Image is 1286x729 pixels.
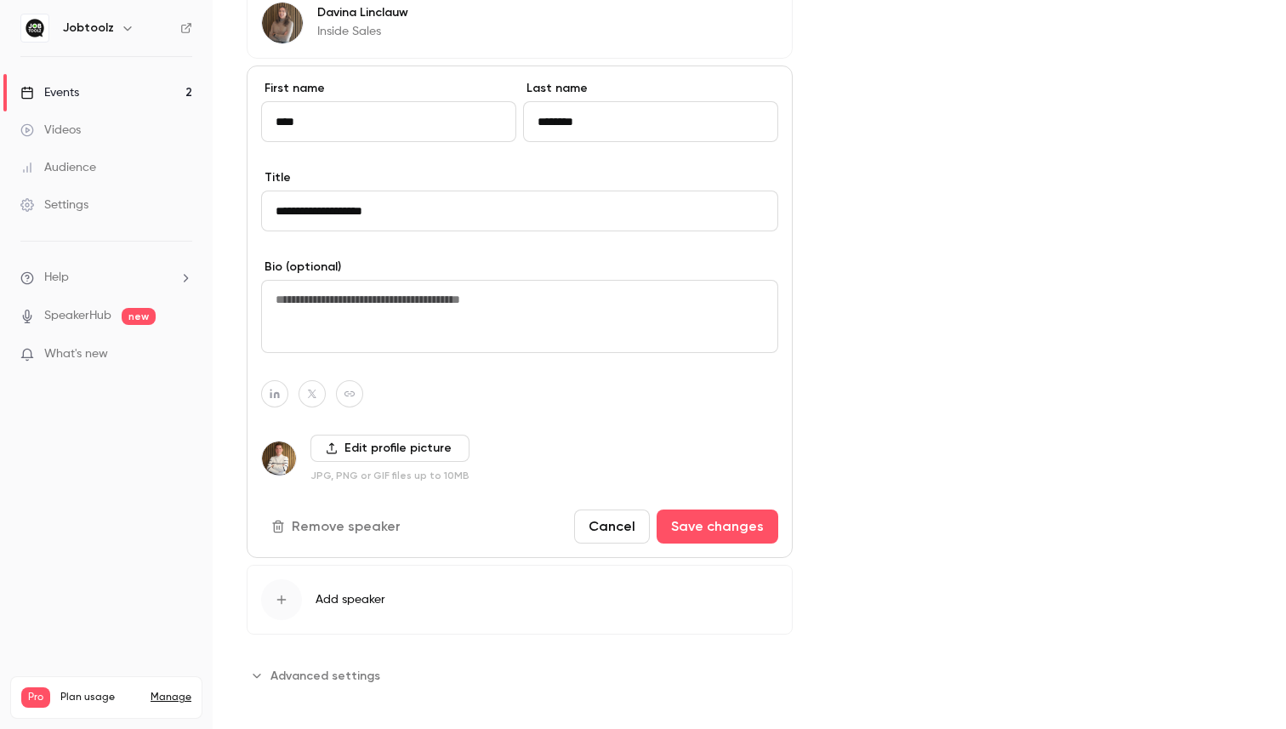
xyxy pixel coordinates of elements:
span: Help [44,269,69,287]
h6: Jobtoolz [63,20,114,37]
label: Edit profile picture [310,435,469,462]
div: Settings [20,196,88,214]
div: Videos [20,122,81,139]
p: Davina Linclauw [317,4,408,21]
span: Advanced settings [270,667,380,685]
div: Events [20,84,79,101]
span: What's new [44,345,108,363]
img: Davina Linclauw [262,3,303,43]
a: SpeakerHub [44,307,111,325]
span: Add speaker [316,591,385,608]
section: Advanced settings [247,662,793,689]
label: Bio (optional) [261,259,778,276]
p: Inside Sales [317,23,408,40]
button: Advanced settings [247,662,390,689]
img: Arne Vanaelst [262,441,296,476]
button: Cancel [574,510,650,544]
button: Add speaker [247,565,793,635]
label: First name [261,80,516,97]
span: Plan usage [60,691,140,704]
span: new [122,308,156,325]
label: Title [261,169,778,186]
button: Save changes [657,510,778,544]
a: Manage [151,691,191,704]
li: help-dropdown-opener [20,269,192,287]
span: Pro [21,687,50,708]
p: JPG, PNG or GIF files up to 10MB [310,469,469,482]
label: Last name [523,80,778,97]
img: Jobtoolz [21,14,48,42]
div: Audience [20,159,96,176]
iframe: Noticeable Trigger [172,347,192,362]
button: Remove speaker [261,510,414,544]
